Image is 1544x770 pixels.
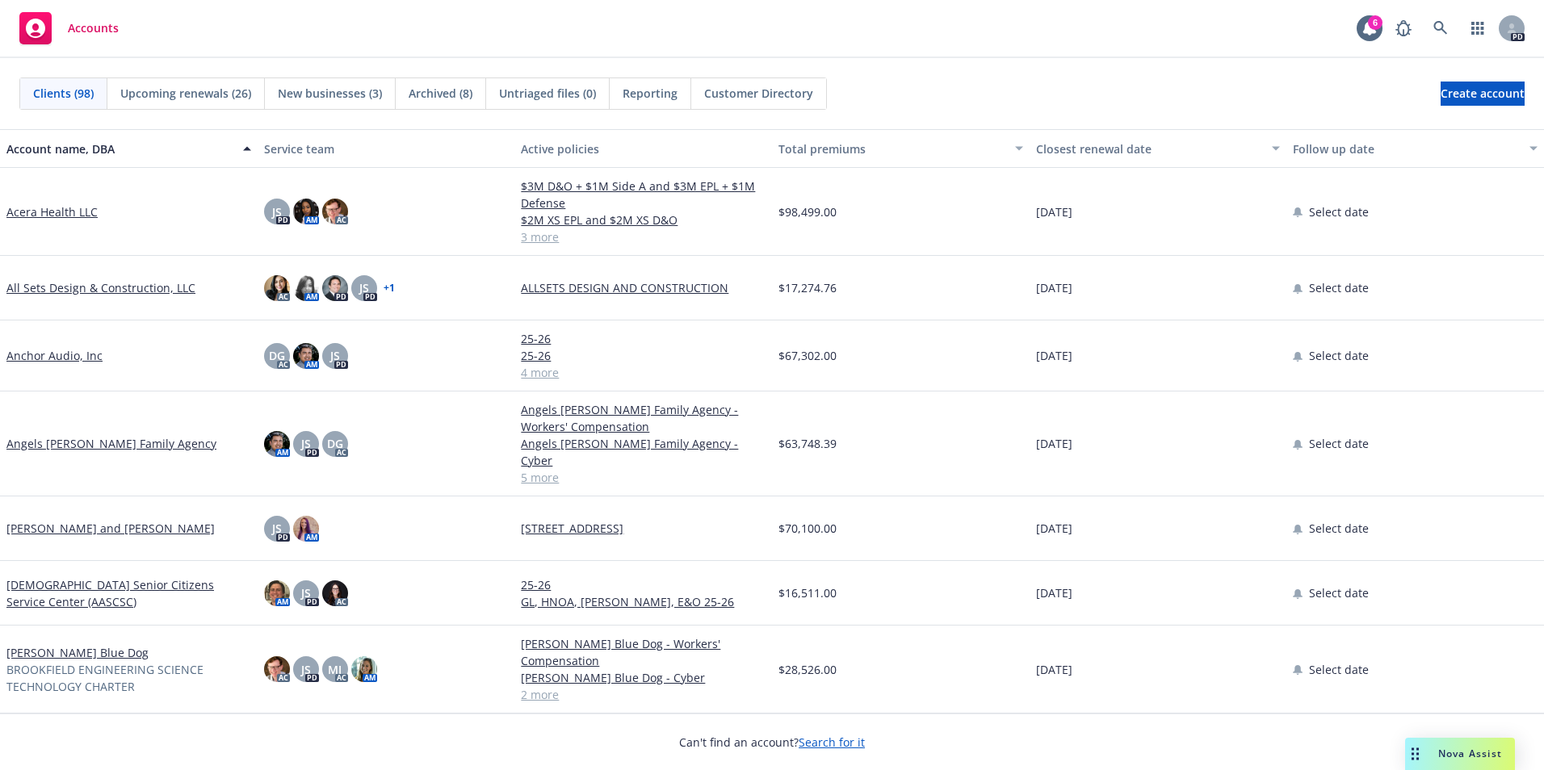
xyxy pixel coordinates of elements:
[322,199,348,224] img: photo
[514,129,772,168] button: Active policies
[6,347,103,364] a: Anchor Audio, Inc
[521,435,766,469] a: Angels [PERSON_NAME] Family Agency - Cyber
[521,228,766,245] a: 3 more
[264,431,290,457] img: photo
[521,469,766,486] a: 5 more
[1368,15,1382,30] div: 6
[521,178,766,211] a: $3M D&O + $1M Side A and $3M EPL + $1M Defense
[521,669,766,686] a: [PERSON_NAME] Blue Dog - Cyber
[1036,140,1263,157] div: Closest renewal date
[778,203,837,220] span: $98,499.00
[269,347,285,364] span: DG
[351,656,377,682] img: photo
[33,85,94,102] span: Clients (98)
[1293,140,1520,157] div: Follow up date
[1405,738,1425,770] div: Drag to move
[679,734,865,751] span: Can't find an account?
[499,85,596,102] span: Untriaged files (0)
[6,576,251,610] a: [DEMOGRAPHIC_DATA] Senior Citizens Service Center (AASCSC)
[1036,203,1072,220] span: [DATE]
[359,279,369,296] span: JS
[1030,129,1287,168] button: Closest renewal date
[1462,12,1494,44] a: Switch app
[293,516,319,542] img: photo
[1036,435,1072,452] span: [DATE]
[521,347,766,364] a: 25-26
[120,85,251,102] span: Upcoming renewals (26)
[264,140,509,157] div: Service team
[521,279,766,296] a: ALLSETS DESIGN AND CONSTRUCTION
[384,283,395,293] a: + 1
[1036,661,1072,678] span: [DATE]
[258,129,515,168] button: Service team
[327,435,343,452] span: DG
[6,140,233,157] div: Account name, DBA
[330,347,340,364] span: JS
[1387,12,1420,44] a: Report a Bug
[521,576,766,593] a: 25-26
[799,734,865,750] a: Search for it
[293,199,319,224] img: photo
[1036,347,1072,364] span: [DATE]
[1441,78,1525,109] span: Create account
[1036,584,1072,601] span: [DATE]
[264,580,290,606] img: photo
[301,584,311,601] span: JS
[293,343,319,369] img: photo
[521,401,766,435] a: Angels [PERSON_NAME] Family Agency - Workers' Compensation
[521,593,766,610] a: GL, HNOA, [PERSON_NAME], E&O 25-26
[778,347,837,364] span: $67,302.00
[409,85,472,102] span: Archived (8)
[623,85,678,102] span: Reporting
[1309,661,1369,678] span: Select date
[6,203,98,220] a: Acera Health LLC
[6,661,251,695] span: BROOKFIELD ENGINEERING SCIENCE TECHNOLOGY CHARTER
[264,275,290,301] img: photo
[6,435,216,452] a: Angels [PERSON_NAME] Family Agency
[1424,12,1457,44] a: Search
[1441,82,1525,106] a: Create account
[301,661,311,678] span: JS
[1036,279,1072,296] span: [DATE]
[1309,279,1369,296] span: Select date
[704,85,813,102] span: Customer Directory
[322,275,348,301] img: photo
[272,203,282,220] span: JS
[1309,520,1369,537] span: Select date
[778,279,837,296] span: $17,274.76
[778,140,1005,157] div: Total premiums
[1309,347,1369,364] span: Select date
[1309,435,1369,452] span: Select date
[1036,520,1072,537] span: [DATE]
[772,129,1030,168] button: Total premiums
[1309,203,1369,220] span: Select date
[778,435,837,452] span: $63,748.39
[272,520,282,537] span: JS
[521,330,766,347] a: 25-26
[6,279,195,296] a: All Sets Design & Construction, LLC
[278,85,382,102] span: New businesses (3)
[778,661,837,678] span: $28,526.00
[322,580,348,606] img: photo
[778,520,837,537] span: $70,100.00
[6,520,215,537] a: [PERSON_NAME] and [PERSON_NAME]
[521,364,766,381] a: 4 more
[778,584,837,601] span: $16,511.00
[521,211,766,228] a: $2M XS EPL and $2M XS D&O
[521,686,766,703] a: 2 more
[328,661,342,678] span: MJ
[293,275,319,301] img: photo
[68,22,119,35] span: Accounts
[521,520,766,537] a: [STREET_ADDRESS]
[6,644,149,661] a: [PERSON_NAME] Blue Dog
[521,140,766,157] div: Active policies
[264,656,290,682] img: photo
[1405,738,1515,770] button: Nova Assist
[13,6,125,51] a: Accounts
